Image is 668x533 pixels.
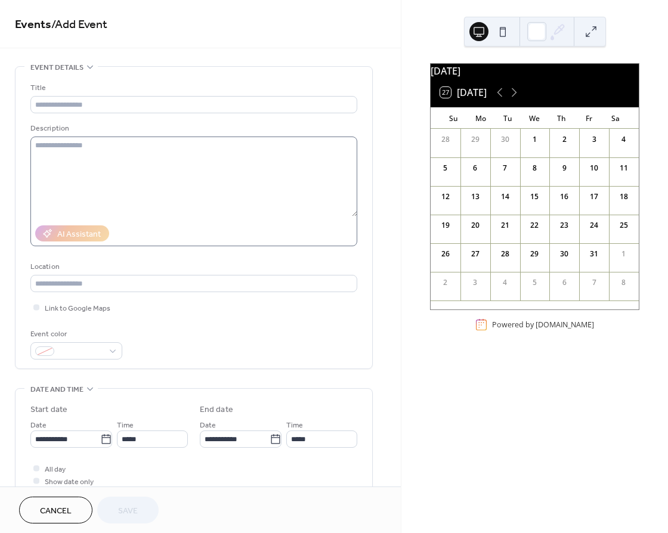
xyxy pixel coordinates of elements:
div: 31 [589,249,599,259]
div: Th [548,107,575,129]
div: 27 [470,249,481,259]
span: Date [30,419,47,432]
div: 29 [529,249,540,259]
a: [DOMAIN_NAME] [536,320,594,330]
div: 7 [589,277,599,288]
span: Time [286,419,303,432]
div: 5 [440,163,451,173]
div: 21 [500,220,511,231]
div: 1 [529,134,540,145]
span: / Add Event [51,13,107,36]
div: 11 [618,163,629,173]
div: Start date [30,404,67,416]
div: 9 [559,163,570,173]
div: 14 [500,191,511,202]
div: 2 [440,277,451,288]
span: Show date only [45,476,94,488]
div: Fr [575,107,602,129]
div: Sa [602,107,629,129]
div: 20 [470,220,481,231]
div: 1 [618,249,629,259]
div: 28 [500,249,511,259]
div: [DATE] [431,64,639,78]
div: 10 [589,163,599,173]
div: 26 [440,249,451,259]
span: Cancel [40,505,72,517]
a: Events [15,13,51,36]
span: Date [200,419,216,432]
div: 19 [440,220,451,231]
div: 6 [559,277,570,288]
div: 8 [529,163,540,173]
div: 7 [500,163,511,173]
span: Event details [30,61,83,74]
div: Title [30,82,355,94]
div: 17 [589,191,599,202]
div: Description [30,122,355,135]
div: Tu [494,107,521,129]
div: End date [200,404,233,416]
div: 3 [589,134,599,145]
span: All day [45,463,66,476]
div: 8 [618,277,629,288]
span: Link to Google Maps [45,302,110,315]
div: 5 [529,277,540,288]
div: Event color [30,328,120,340]
div: 16 [559,191,570,202]
div: 13 [470,191,481,202]
div: Location [30,261,355,273]
div: 30 [500,134,511,145]
div: 30 [559,249,570,259]
div: 12 [440,191,451,202]
div: 29 [470,134,481,145]
div: 28 [440,134,451,145]
div: 23 [559,220,570,231]
div: 2 [559,134,570,145]
span: Time [117,419,134,432]
div: Mo [467,107,494,129]
div: 4 [618,134,629,145]
span: Date and time [30,383,83,396]
div: Su [440,107,467,129]
div: 22 [529,220,540,231]
div: 3 [470,277,481,288]
button: Cancel [19,497,92,523]
div: Powered by [492,320,594,330]
button: 27[DATE] [436,84,491,101]
div: 18 [618,191,629,202]
div: 25 [618,220,629,231]
div: 6 [470,163,481,173]
div: We [521,107,548,129]
div: 24 [589,220,599,231]
div: 15 [529,191,540,202]
div: 4 [500,277,511,288]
